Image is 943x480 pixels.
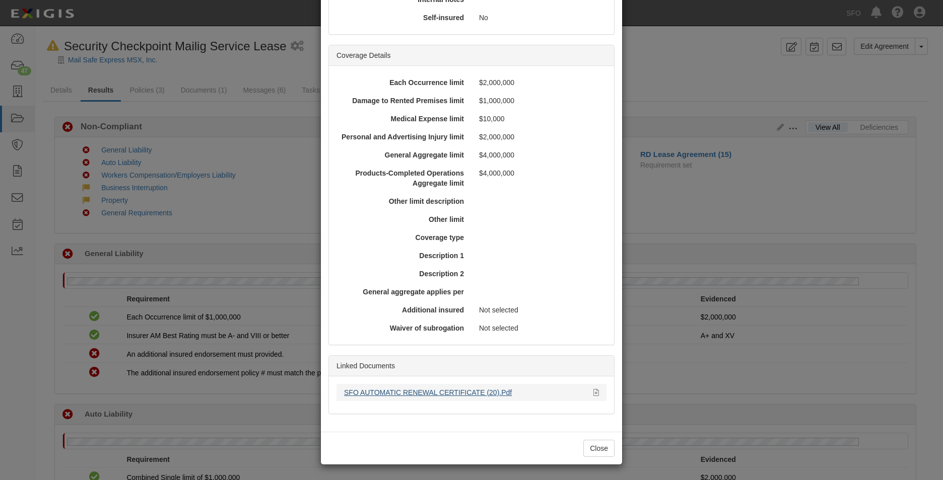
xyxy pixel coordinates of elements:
[333,168,471,188] div: Products-Completed Operations Aggregate limit
[344,387,586,397] div: SFO AUTOMATIC RENEWAL CERTIFICATE (20).Pdf
[333,269,471,279] div: Description 2
[333,232,471,243] div: Coverage type
[471,168,610,178] div: $4,000,000
[333,196,471,206] div: Other limit description
[471,77,610,88] div: $2,000,000
[471,150,610,160] div: $4,000,000
[333,132,471,142] div: Personal and Advertising Injury limit
[333,150,471,160] div: General Aggregate limit
[471,96,610,106] div: $1,000,000
[333,77,471,88] div: Each Occurrence limit
[333,251,471,261] div: Description 1
[471,323,610,333] div: Not selected
[583,440,615,457] button: Close
[333,96,471,106] div: Damage to Rented Premises limit
[471,132,610,142] div: $2,000,000
[333,305,471,315] div: Additional insured
[333,287,471,297] div: General aggregate applies per
[333,323,471,333] div: Waiver of subrogation
[471,114,610,124] div: $10,000
[471,305,610,315] div: Not selected
[329,45,614,66] div: Coverage Details
[329,356,614,376] div: Linked Documents
[333,214,471,224] div: Other limit
[344,388,512,396] a: SFO AUTOMATIC RENEWAL CERTIFICATE (20).Pdf
[333,114,471,124] div: Medical Expense limit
